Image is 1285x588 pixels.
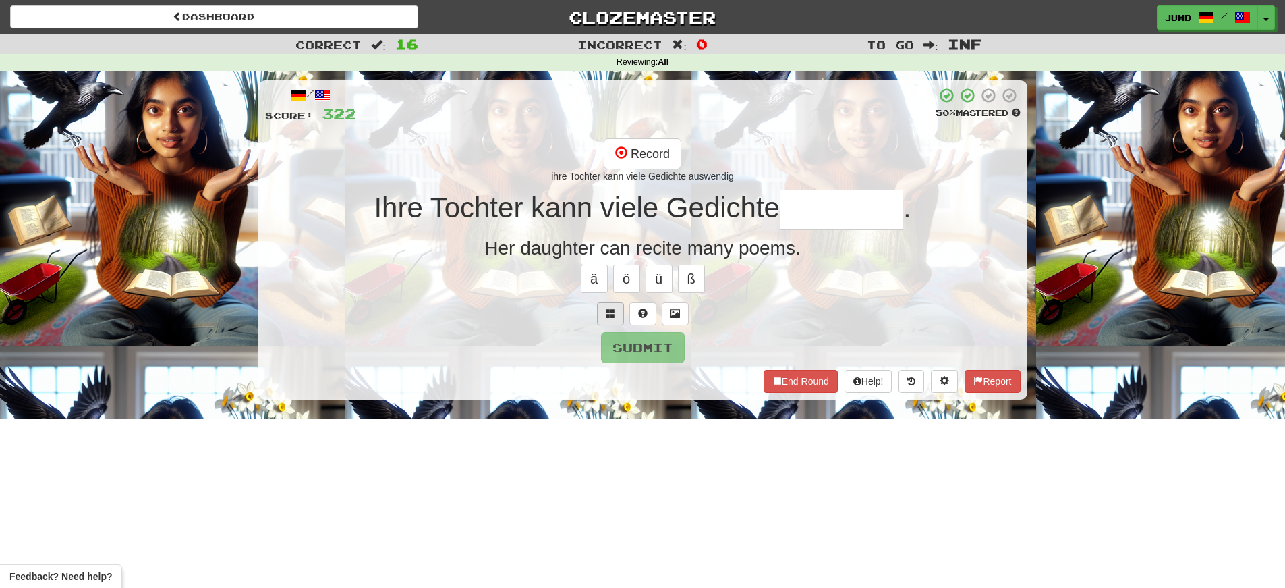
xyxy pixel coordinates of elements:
div: ihre Tochter kann viele Gedichte auswendig [265,169,1021,183]
div: Mastered [936,107,1021,119]
button: ü [646,265,673,293]
button: Round history (alt+y) [898,370,924,393]
a: Jumb / [1157,5,1258,30]
span: . [903,192,911,223]
a: Clozemaster [438,5,847,29]
button: ö [613,265,640,293]
span: 322 [322,105,356,122]
span: Correct [295,38,362,51]
span: To go [867,38,914,51]
span: Open feedback widget [9,570,112,583]
span: 16 [395,36,418,52]
span: Incorrect [577,38,662,51]
button: ß [678,265,705,293]
span: Score: [265,110,314,122]
button: ä [581,265,608,293]
span: 0 [696,36,708,52]
span: Ihre Tochter kann viele Gedichte [374,192,780,223]
div: / [265,87,356,104]
button: Submit [601,332,685,363]
span: Inf [948,36,982,52]
div: Her daughter can recite many poems. [265,235,1021,262]
a: Dashboard [10,5,418,28]
span: Jumb [1164,11,1191,24]
span: 50 % [936,107,956,118]
button: Single letter hint - you only get 1 per sentence and score half the points! alt+h [629,302,656,325]
span: / [1221,11,1228,20]
button: Help! [845,370,892,393]
span: : [672,39,687,51]
strong: All [658,57,668,67]
span: : [923,39,938,51]
button: Show image (alt+x) [662,302,689,325]
button: Record [604,138,681,169]
button: Report [965,370,1020,393]
button: Switch sentence to multiple choice alt+p [597,302,624,325]
span: : [371,39,386,51]
button: End Round [764,370,838,393]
